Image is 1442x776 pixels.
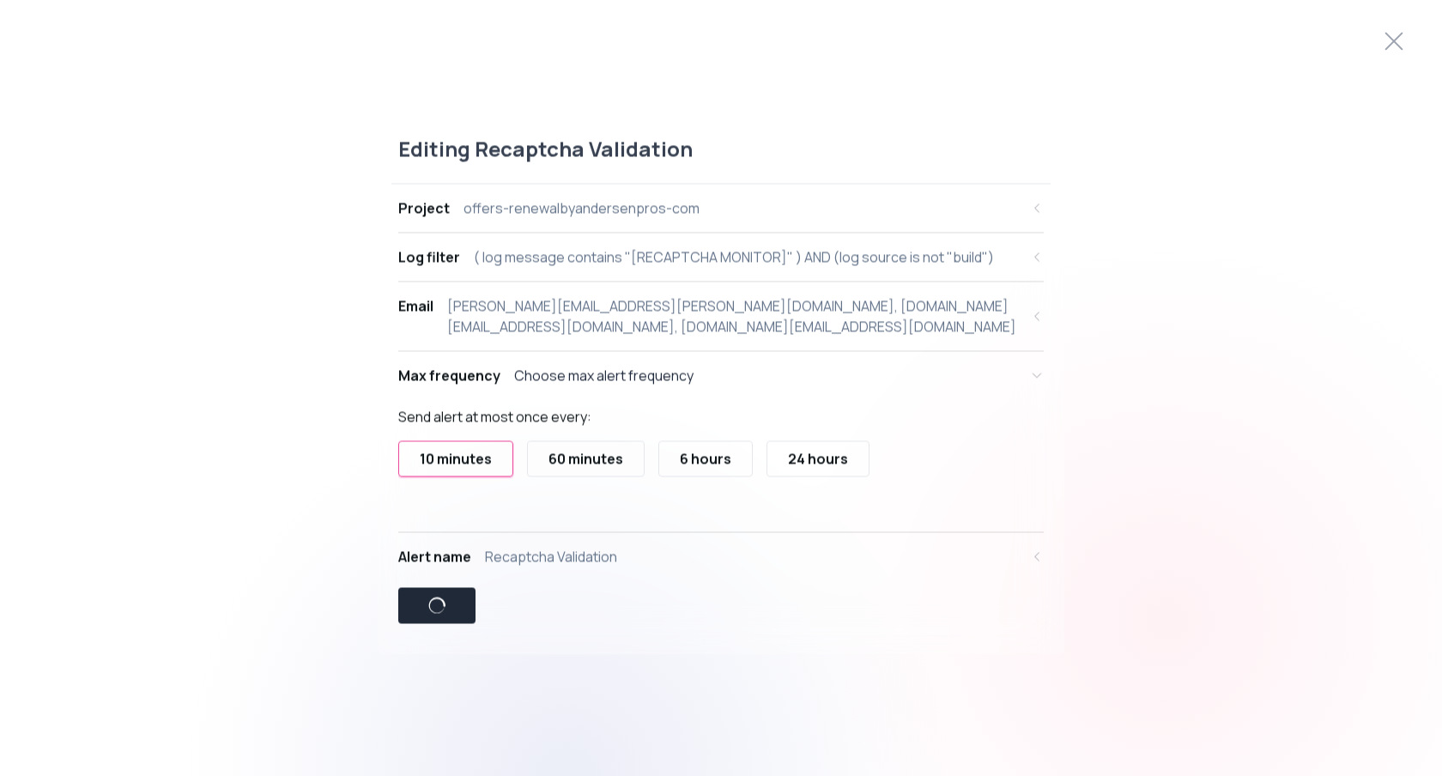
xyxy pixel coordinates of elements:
button: Projectoffers-renewalbyandersenpros-com [398,185,1044,233]
button: 6 hours [658,441,753,477]
div: Recaptcha Validation [485,547,617,567]
button: 24 hours [766,441,869,477]
button: Alert nameRecaptcha Validation [398,533,1044,581]
div: ( log message contains "[RECAPTCHA MONITOR]" ) AND (log source is not "build") [474,247,994,268]
div: Log filter [398,247,460,268]
button: Log filter( log message contains "[RECAPTCHA MONITOR]" ) AND (log source is not "build") [398,233,1044,282]
div: offers-renewalbyandersenpros-com [463,198,700,219]
div: 6 hours [680,449,731,470]
div: Alert name [398,547,471,567]
div: Max frequencyChoose max alert frequency [398,400,1044,532]
div: Max frequency [398,366,500,386]
div: 10 minutes [420,449,492,470]
button: Email[PERSON_NAME][EMAIL_ADDRESS][PERSON_NAME][DOMAIN_NAME], [DOMAIN_NAME][EMAIL_ADDRESS][DOMAIN_... [398,282,1044,351]
div: Project [398,198,450,219]
div: Editing Recaptcha Validation [391,136,1051,185]
div: [PERSON_NAME][EMAIL_ADDRESS][PERSON_NAME][DOMAIN_NAME], [DOMAIN_NAME][EMAIL_ADDRESS][DOMAIN_NAME]... [447,296,1020,337]
div: Email [398,296,433,317]
label: Send alert at most once every: [398,408,591,427]
button: 60 minutes [527,441,645,477]
button: 10 minutes [398,441,513,477]
div: Choose max alert frequency [514,366,694,386]
div: 60 minutes [548,449,623,470]
button: Max frequencyChoose max alert frequency [398,352,1044,400]
div: 24 hours [788,449,848,470]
